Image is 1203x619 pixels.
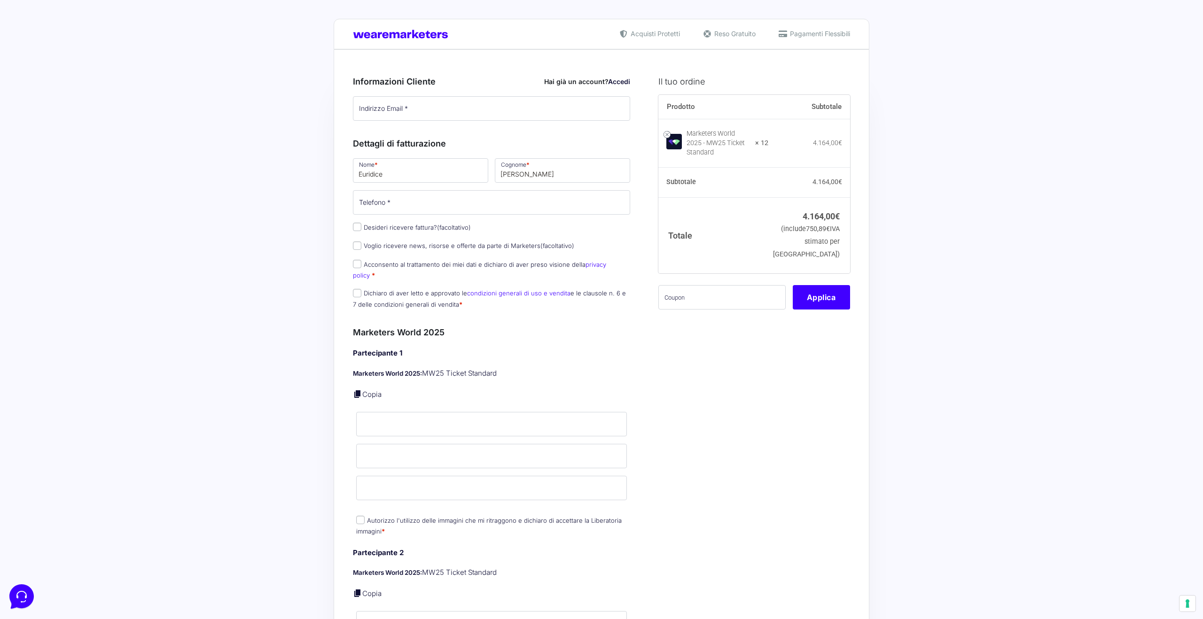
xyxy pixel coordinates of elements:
p: MW25 Ticket Standard [353,567,630,578]
p: Aiuto [145,315,158,323]
label: Acconsento al trattamento dei miei dati e dichiaro di aver preso visione della [353,261,606,279]
th: Subtotale [658,168,769,198]
a: privacy policy [353,261,606,279]
div: Hai già un account? [544,77,630,86]
strong: Marketers World 2025: [353,370,422,377]
bdi: 4.164,00 [803,211,840,221]
th: Totale [658,197,769,273]
span: Inizia una conversazione [61,85,139,92]
h3: Il tuo ordine [658,75,850,88]
input: Desideri ricevere fattura?(facoltativo) [353,223,361,231]
input: Voglio ricevere news, risorse e offerte da parte di Marketers(facoltativo) [353,241,361,250]
h3: Dettagli di fatturazione [353,137,630,150]
input: Autorizzo l'utilizzo delle immagini che mi ritraggono e dichiaro di accettare la Liberatoria imma... [356,516,365,524]
h4: Partecipante 2 [353,548,630,558]
a: Copia [362,390,382,399]
h3: Informazioni Cliente [353,75,630,88]
button: Messaggi [65,302,123,323]
h3: Marketers World 2025 [353,326,630,339]
h4: Partecipante 1 [353,348,630,359]
span: Trova una risposta [15,116,73,124]
input: Cerca un articolo... [21,137,154,146]
span: Le tue conversazioni [15,38,80,45]
img: dark [45,53,64,71]
input: Cognome * [495,158,630,183]
iframe: Customerly Messenger Launcher [8,582,36,611]
input: Telefono * [353,190,630,215]
label: Autorizzo l'utilizzo delle immagini che mi ritraggono e dichiaro di accettare la Liberatoria imma... [356,517,622,535]
label: Dichiaro di aver letto e approvato le e le clausole n. 6 e 7 delle condizioni generali di vendita [353,289,626,308]
input: Indirizzo Email * [353,96,630,121]
span: € [838,139,842,147]
span: € [826,225,830,233]
label: Desideri ricevere fattura? [353,224,471,231]
img: Marketers World 2025 - MW25 Ticket Standard [666,134,682,149]
span: (facoltativo) [437,224,471,231]
span: € [838,178,842,186]
span: 750,89 [806,225,830,233]
label: Voglio ricevere news, risorse e offerte da parte di Marketers [353,242,574,249]
p: Messaggi [81,315,107,323]
a: Copia i dettagli dell'acquirente [353,588,362,598]
button: Applica [793,285,850,309]
span: (facoltativo) [540,242,574,249]
div: Marketers World 2025 - MW25 Ticket Standard [687,129,749,157]
p: MW25 Ticket Standard [353,368,630,379]
button: Aiuto [123,302,180,323]
a: Accedi [608,77,630,85]
button: Le tue preferenze relative al consenso per le tecnologie di tracciamento [1180,596,1195,611]
span: Reso Gratuito [712,29,756,39]
strong: Marketers World 2025: [353,569,422,576]
input: Dichiaro di aver letto e approvato lecondizioni generali di uso e venditae le clausole n. 6 e 7 d... [353,289,361,297]
input: Acconsento al trattamento dei miei dati e dichiaro di aver preso visione dellaprivacy policy [353,260,361,268]
input: Nome * [353,158,488,183]
bdi: 4.164,00 [813,139,842,147]
h2: Ciao da Marketers 👋 [8,8,158,23]
input: Coupon [658,285,786,309]
bdi: 4.164,00 [812,178,842,186]
span: Acquisti Protetti [628,29,680,39]
small: (include IVA stimato per [GEOGRAPHIC_DATA]) [773,225,840,258]
a: condizioni generali di uso e vendita [467,289,570,297]
p: Home [28,315,44,323]
th: Prodotto [658,95,769,119]
button: Home [8,302,65,323]
span: € [835,211,840,221]
strong: × 12 [755,139,768,148]
a: Apri Centro Assistenza [100,116,173,124]
img: dark [15,53,34,71]
span: Pagamenti Flessibili [788,29,850,39]
img: dark [30,53,49,71]
a: Copia [362,589,382,598]
a: Copia i dettagli dell'acquirente [353,389,362,399]
th: Subtotale [768,95,850,119]
button: Inizia una conversazione [15,79,173,98]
